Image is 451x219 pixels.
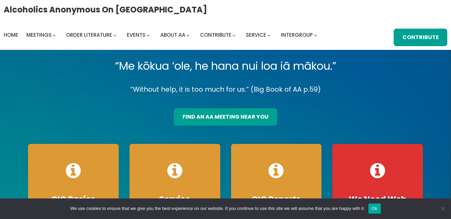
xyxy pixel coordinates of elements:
a: Events [127,30,145,40]
span: Intergroup [281,31,313,38]
span: We use cookies to ensure that we give you the best experience on our website. If you continue to ... [70,205,365,212]
span: Contribute [200,31,231,38]
a: Alcoholics Anonymous on [GEOGRAPHIC_DATA] [4,2,207,17]
nav: Intergroup [4,30,319,40]
button: Events submenu [147,33,150,36]
a: find an aa meeting near you [174,108,277,126]
button: Intergroup submenu [314,33,317,36]
span: Order Literature [66,31,112,38]
span: Meetings [26,31,52,38]
h4: OIG Reports [238,194,315,205]
button: Order Literature submenu [113,33,116,36]
span: No [439,205,446,212]
span: Home [4,31,18,38]
a: Service [246,30,266,40]
a: About AA [160,30,185,40]
h4: We Need Web Techs! [339,194,416,215]
button: Ok [368,204,381,214]
a: Intergroup [281,30,313,40]
span: Service [246,31,266,38]
p: “Without help, it is too much for us.” (Big Book of AA p.59) [23,84,428,95]
a: Contribute [200,30,231,40]
button: Service submenu [267,33,271,36]
span: Events [127,31,145,38]
a: Home [4,30,18,40]
button: About AA submenu [187,33,190,36]
a: Meetings [26,30,52,40]
h4: OIG Basics [35,194,112,205]
span: About AA [160,31,185,38]
p: “Me kōkua ‘ole, he hana nui loa iā mākou.” [23,57,428,75]
h4: Service [136,194,214,205]
a: Contribute [394,29,447,46]
button: Contribute submenu [232,33,235,36]
button: Meetings submenu [53,33,56,36]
